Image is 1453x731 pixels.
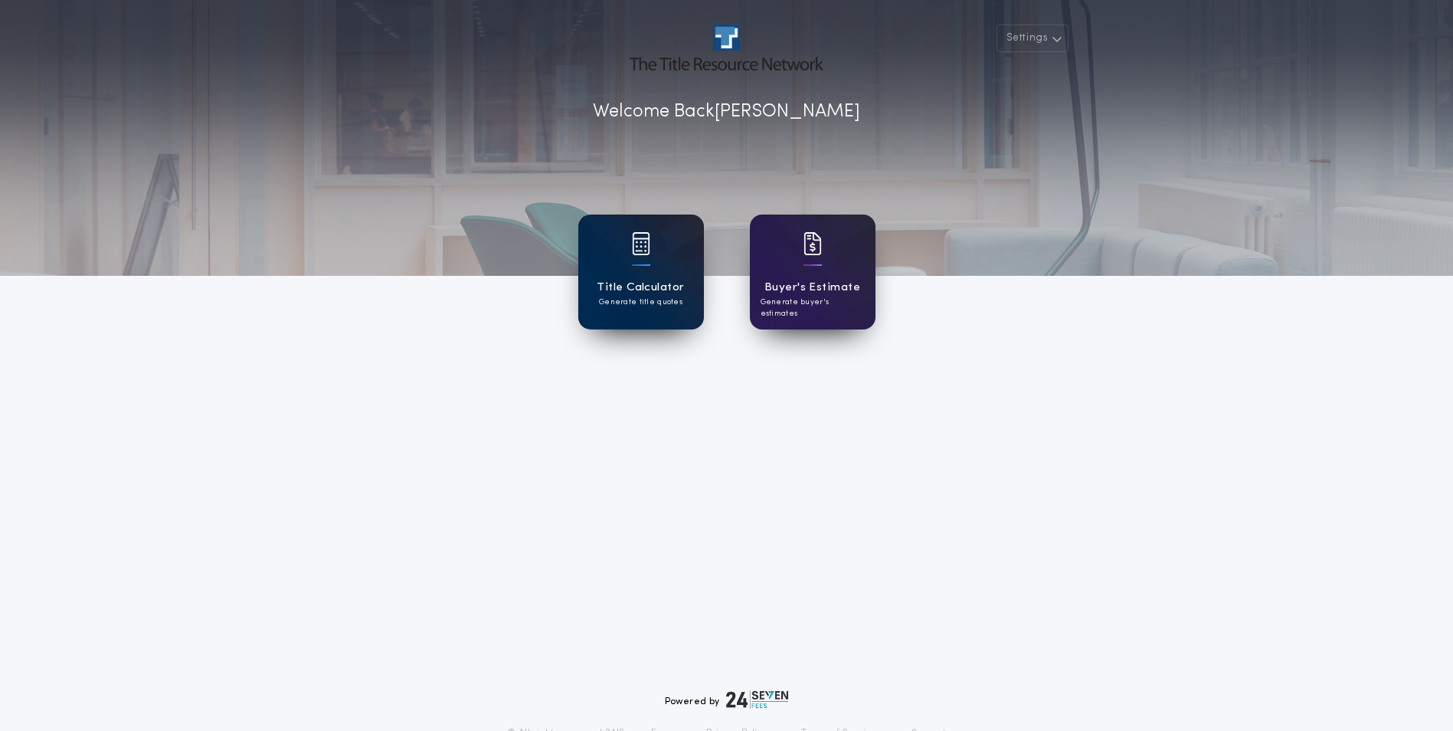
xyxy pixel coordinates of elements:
[761,297,865,320] p: Generate buyer's estimates
[726,690,789,709] img: logo
[578,215,704,329] a: card iconTitle CalculatorGenerate title quotes
[597,279,684,297] h1: Title Calculator
[630,25,823,70] img: account-logo
[665,690,789,709] div: Powered by
[996,25,1068,52] button: Settings
[599,297,682,308] p: Generate title quotes
[764,279,860,297] h1: Buyer's Estimate
[593,98,860,126] p: Welcome Back [PERSON_NAME]
[750,215,875,329] a: card iconBuyer's EstimateGenerate buyer's estimates
[803,232,822,255] img: card icon
[632,232,650,255] img: card icon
